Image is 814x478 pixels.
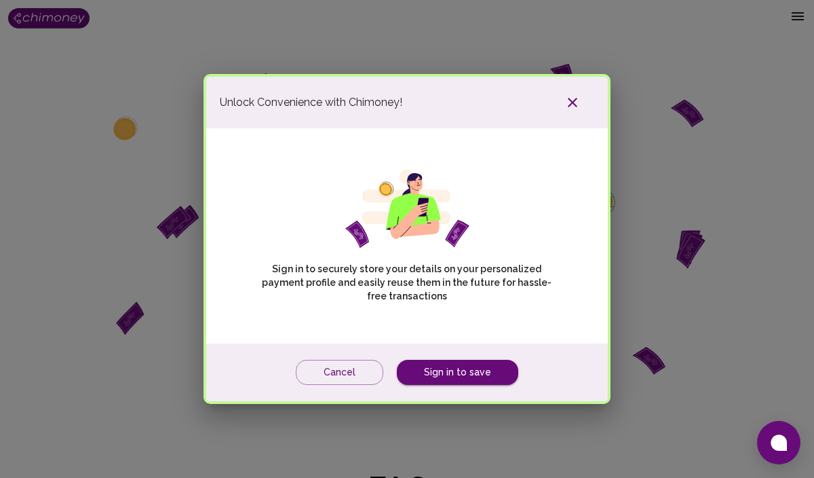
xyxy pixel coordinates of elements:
[253,262,560,303] p: Sign in to securely store your details on your personalized payment profile and easily reuse them...
[757,421,800,464] button: Open chat window
[345,169,469,249] img: girl phone svg
[296,360,383,385] button: Cancel
[220,94,402,111] span: Unlock Convenience with Chimoney!
[397,360,518,385] a: Sign in to save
